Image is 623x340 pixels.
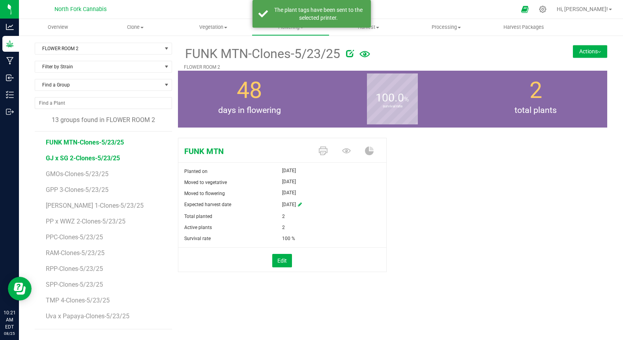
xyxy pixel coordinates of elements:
span: [PERSON_NAME] 1-Clones-5/23/25 [46,202,144,209]
span: PPC-Clones-5/23/25 [46,233,103,241]
span: Flowering [252,24,329,31]
span: 2 [282,222,285,233]
span: Processing [408,24,485,31]
span: GJ x SG 2-Clones-5/23/25 [46,154,120,162]
span: total plants [464,104,607,116]
inline-svg: Inventory [6,91,14,99]
span: Open Ecommerce Menu [516,2,534,17]
span: TMP 4-Clones-5/23/25 [46,297,110,304]
span: Active plants [184,225,212,230]
span: Vegetation [175,24,252,31]
span: select [162,43,172,54]
span: Expected harvest date [184,202,231,207]
a: Vegetation [174,19,252,36]
group-info-box: Total number of plants [470,71,601,128]
p: FLOWER ROOM 2 [184,64,530,71]
span: Planted on [184,169,208,174]
iframe: Resource center [8,277,32,301]
div: The plant tags have been sent to the selected printer. [272,6,365,22]
span: 2 [282,211,285,222]
span: GPP 3-Clones-5/23/25 [46,186,109,193]
span: RPP-Clones-5/23/25 [46,265,103,272]
div: 13 groups found in FLOWER ROOM 2 [35,115,172,125]
span: Uva x Papaya-Clones-5/23/25 [46,312,129,320]
span: FLOWER ROOM 2 [35,43,162,54]
p: 10:21 AM EDT [4,309,15,331]
span: Find a Group [35,79,162,90]
span: Filter by Strain [35,61,162,72]
input: NO DATA FOUND [35,98,172,109]
span: days in flowering [178,104,321,116]
button: Actions [573,45,607,58]
span: RAM-Clones-5/23/25 [46,249,105,257]
span: 100 % [282,233,295,244]
inline-svg: Inbound [6,74,14,82]
a: Processing [407,19,485,36]
span: Survival rate [184,236,211,241]
a: Flowering [252,19,329,36]
span: SPP-Clones-5/23/25 [46,281,103,288]
span: Moved to vegetative [184,180,227,185]
span: North Fork Cannabis [54,6,107,13]
span: [DATE] [282,199,296,211]
inline-svg: Manufacturing [6,57,14,65]
span: FUNK MTN-Clones-5/23/25 [46,139,124,146]
a: Harvest Packages [485,19,563,36]
inline-svg: Analytics [6,23,14,31]
span: Moved to flowering [184,191,225,196]
p: 08/25 [4,331,15,336]
span: PP x WWZ 2-Clones-5/23/25 [46,218,125,225]
span: 48 [237,77,262,103]
span: [DATE] [282,188,296,197]
span: [DATE] [282,166,296,175]
span: FUNK MTN [178,145,313,157]
span: Harvest Packages [493,24,555,31]
button: Edit [272,254,292,267]
span: 2 [529,77,542,103]
span: Hi, [PERSON_NAME]! [557,6,608,12]
a: Clone [97,19,174,36]
span: Total planted [184,214,212,219]
div: Manage settings [538,6,548,13]
span: Overview [37,24,79,31]
group-info-box: Survival rate [327,71,458,128]
inline-svg: Grow [6,40,14,48]
span: GMOs-Clones-5/23/25 [46,170,109,178]
span: FUNK MTN-Clones-5/23/25 [184,44,340,64]
group-info-box: Days in flowering [184,71,315,128]
span: ZOM-Clone-5/23/25 [46,328,102,336]
b: survival rate [367,71,418,142]
inline-svg: Outbound [6,108,14,116]
span: Clone [97,24,174,31]
a: Overview [19,19,97,36]
span: [DATE] [282,177,296,186]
